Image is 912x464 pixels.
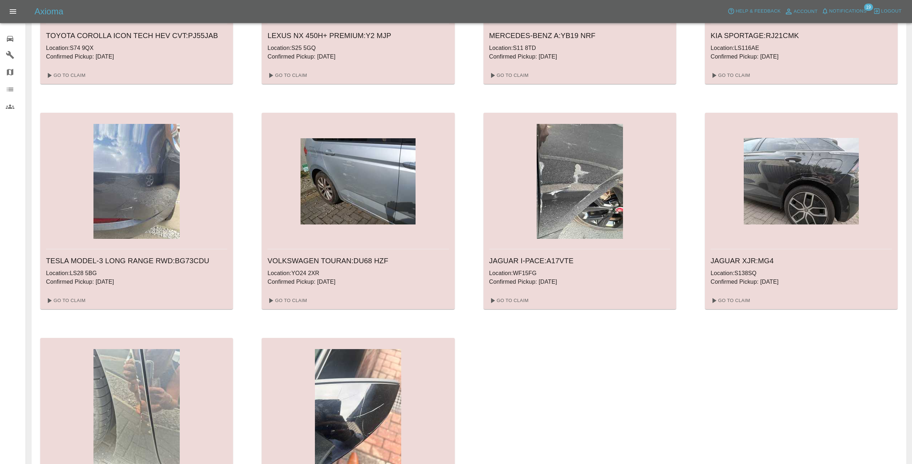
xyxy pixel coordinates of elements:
[711,278,892,286] p: Confirmed Pickup: [DATE]
[46,30,227,41] h6: TOYOTA COROLLA ICON TECH HEV CVT : PJ55JAB
[794,8,818,16] span: Account
[267,255,449,266] h6: VOLKSWAGEN TOURAN : DU68 HZF
[726,6,782,17] button: Help & Feedback
[820,6,869,17] button: Notifications
[43,70,87,81] a: Go To Claim
[489,30,670,41] h6: MERCEDES-BENZ A : YB19 NRF
[489,44,670,52] p: Location: S11 8TD
[267,269,449,278] p: Location: YO24 2XR
[881,7,902,15] span: Logout
[783,6,820,17] a: Account
[267,278,449,286] p: Confirmed Pickup: [DATE]
[829,7,867,15] span: Notifications
[486,295,531,306] a: Go To Claim
[711,255,892,266] h6: JAGUAR XJR : MG4
[711,30,892,41] h6: KIA SPORTAGE : RJ21CMK
[711,52,892,61] p: Confirmed Pickup: [DATE]
[711,269,892,278] p: Location: S138SQ
[489,278,670,286] p: Confirmed Pickup: [DATE]
[265,70,309,81] a: Go To Claim
[711,44,892,52] p: Location: LS116AE
[267,30,449,41] h6: LEXUS NX 450H+ PREMIUM : Y2 MJP
[489,52,670,61] p: Confirmed Pickup: [DATE]
[486,70,531,81] a: Go To Claim
[267,52,449,61] p: Confirmed Pickup: [DATE]
[46,44,227,52] p: Location: S74 9QX
[46,269,227,278] p: Location: LS28 5BG
[708,295,752,306] a: Go To Claim
[864,4,873,11] span: 19
[46,278,227,286] p: Confirmed Pickup: [DATE]
[489,255,670,266] h6: JAGUAR I-PACE : A17VTE
[46,52,227,61] p: Confirmed Pickup: [DATE]
[46,255,227,266] h6: TESLA MODEL-3 LONG RANGE RWD : BG73CDU
[4,3,22,20] button: Open drawer
[489,269,670,278] p: Location: WF15FG
[708,70,752,81] a: Go To Claim
[871,6,903,17] button: Logout
[35,6,63,17] h5: Axioma
[267,44,449,52] p: Location: S25 5GQ
[735,7,780,15] span: Help & Feedback
[265,295,309,306] a: Go To Claim
[43,295,87,306] a: Go To Claim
